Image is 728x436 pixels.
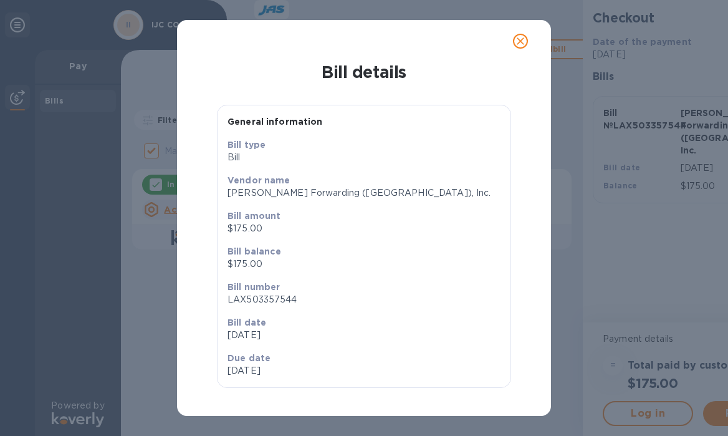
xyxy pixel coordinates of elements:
p: [DATE] [228,329,501,342]
b: Bill amount [228,211,281,221]
b: Bill date [228,317,266,327]
p: Bill [228,151,501,164]
b: Due date [228,353,271,363]
p: LAX503357544 [228,293,501,306]
b: Bill number [228,282,280,292]
p: $175.00 [228,222,501,235]
b: Vendor name [228,175,290,185]
p: $175.00 [228,258,501,271]
b: Bill balance [228,246,281,256]
b: General information [228,117,323,127]
p: [DATE] [228,364,359,377]
button: close [505,26,535,56]
h1: Bill details [187,62,541,82]
b: Bill type [228,140,266,150]
p: [PERSON_NAME] Forwarding ([GEOGRAPHIC_DATA]), Inc. [228,187,501,200]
